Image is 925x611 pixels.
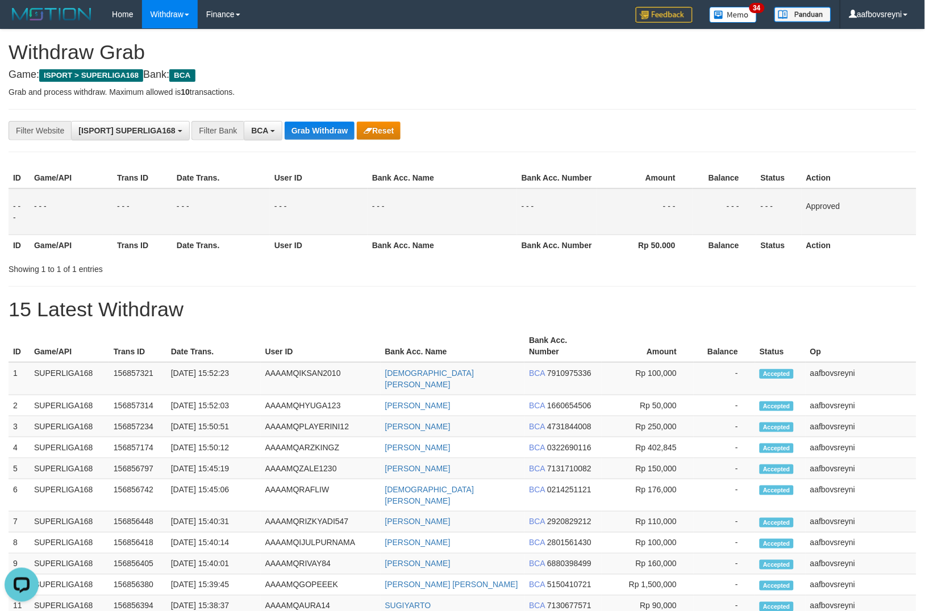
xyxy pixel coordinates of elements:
td: aafbovsreyni [806,575,916,596]
span: BCA [251,126,268,135]
span: BCA [529,517,545,526]
td: Rp 100,000 [602,362,694,395]
a: SUGIYARTO [385,601,431,610]
td: - - - [597,189,693,235]
td: Rp 402,845 [602,437,694,458]
td: [DATE] 15:52:23 [166,362,261,395]
h1: Withdraw Grab [9,41,916,64]
span: Copy 2801561430 to clipboard [547,538,591,547]
th: Amount [597,168,693,189]
span: Copy 7130677571 to clipboard [547,601,591,610]
a: [PERSON_NAME] [385,559,451,568]
span: Accepted [760,422,794,432]
span: BCA [529,538,545,547]
span: Accepted [760,401,794,411]
th: Game/API [30,168,113,189]
td: - - - [9,189,30,235]
th: Trans ID [113,168,172,189]
th: Bank Acc. Name [368,168,517,189]
th: Bank Acc. Name [381,330,525,362]
th: Balance [693,168,756,189]
th: User ID [270,168,368,189]
span: Accepted [760,560,794,570]
td: AAAAMQARZKINGZ [261,437,381,458]
td: AAAAMQPLAYERINI12 [261,416,381,437]
th: Status [755,330,806,362]
td: [DATE] 15:50:51 [166,416,261,437]
td: - [694,575,755,596]
td: 156856448 [109,512,166,533]
img: MOTION_logo.png [9,6,95,23]
td: 8 [9,533,30,554]
td: SUPERLIGA168 [30,416,109,437]
td: aafbovsreyni [806,533,916,554]
img: Feedback.jpg [636,7,693,23]
th: Bank Acc. Number [517,168,597,189]
td: 156857174 [109,437,166,458]
td: SUPERLIGA168 [30,395,109,416]
th: ID [9,168,30,189]
td: - - - [517,189,597,235]
th: Balance [694,330,755,362]
span: Copy 7910975336 to clipboard [547,369,591,378]
td: [DATE] 15:50:12 [166,437,261,458]
th: Rp 50.000 [597,235,693,256]
td: [DATE] 15:40:14 [166,533,261,554]
div: Filter Bank [191,121,244,140]
td: 156857314 [109,395,166,416]
span: BCA [529,485,545,494]
td: AAAAMQRAFLIW [261,479,381,512]
th: Bank Acc. Number [524,330,602,362]
th: User ID [270,235,368,256]
button: Reset [357,122,401,140]
span: Accepted [760,369,794,379]
td: Rp 160,000 [602,554,694,575]
td: aafbovsreyni [806,437,916,458]
td: 156857234 [109,416,166,437]
span: Copy 0322690116 to clipboard [547,443,591,452]
span: BCA [529,401,545,410]
span: Copy 6880398499 to clipboard [547,559,591,568]
a: [PERSON_NAME] [385,422,451,431]
td: 1 [9,362,30,395]
span: BCA [529,369,545,378]
th: User ID [261,330,381,362]
span: Accepted [760,486,794,495]
th: Bank Acc. Name [368,235,517,256]
span: Copy 5150410721 to clipboard [547,580,591,589]
td: AAAAMQGOPEEEK [261,575,381,596]
th: Game/API [30,330,109,362]
span: BCA [529,601,545,610]
td: SUPERLIGA168 [30,458,109,479]
td: AAAAMQRIZKYADI547 [261,512,381,533]
td: - [694,479,755,512]
p: Grab and process withdraw. Maximum allowed is transactions. [9,86,916,98]
span: BCA [529,580,545,589]
td: - - - [113,189,172,235]
td: - - - [172,189,270,235]
td: SUPERLIGA168 [30,533,109,554]
span: [ISPORT] SUPERLIGA168 [78,126,175,135]
td: aafbovsreyni [806,458,916,479]
button: Grab Withdraw [285,122,355,140]
span: Accepted [760,443,794,453]
th: Amount [602,330,694,362]
td: aafbovsreyni [806,512,916,533]
th: Status [756,168,802,189]
span: Copy 0214251121 to clipboard [547,485,591,494]
span: BCA [529,559,545,568]
td: - - - [270,189,368,235]
td: aafbovsreyni [806,479,916,512]
td: [DATE] 15:40:31 [166,512,261,533]
th: Bank Acc. Number [517,235,597,256]
td: [DATE] 15:45:06 [166,479,261,512]
td: 3 [9,416,30,437]
th: Date Trans. [172,168,270,189]
td: Rp 1,500,000 [602,575,694,596]
td: SUPERLIGA168 [30,575,109,596]
td: aafbovsreyni [806,362,916,395]
th: Status [756,235,802,256]
td: - - - [756,189,802,235]
td: 5 [9,458,30,479]
strong: 10 [181,87,190,97]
